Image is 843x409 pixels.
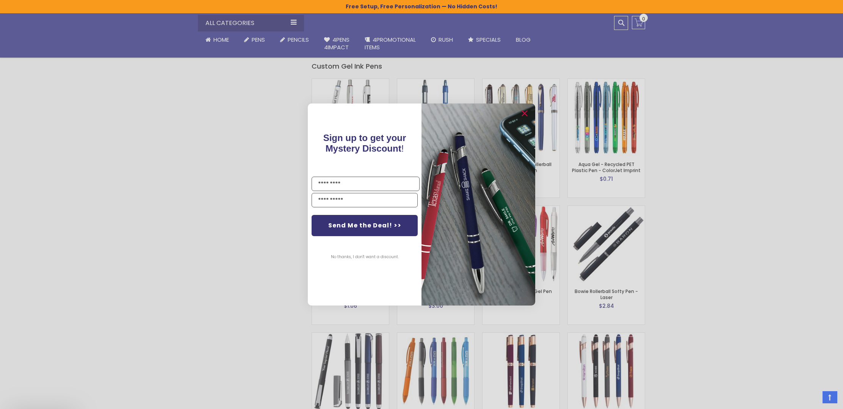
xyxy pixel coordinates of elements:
[780,389,843,409] iframe: Google Customer Reviews
[519,107,531,119] button: Close dialog
[323,133,406,154] span: Sign up to get your Mystery Discount
[421,103,535,306] img: 081b18bf-2f98-4675-a917-09431eb06994.jpeg
[312,193,418,207] input: YOUR EMAIL
[323,133,406,154] span: !
[327,248,403,266] button: No thanks, I don't want a discount.
[312,215,418,236] button: Send Me the Deal! >>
